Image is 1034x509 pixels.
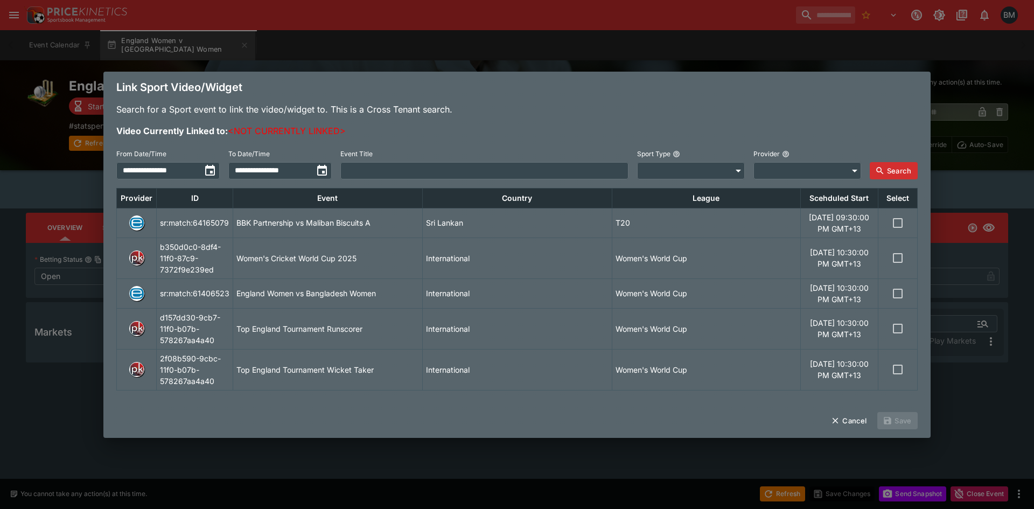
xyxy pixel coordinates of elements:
[800,208,878,238] td: [DATE] 09:30:00 PM GMT+13
[422,238,612,278] td: International
[116,149,166,158] p: From Date/Time
[129,250,144,266] div: pricekinetics
[422,208,612,238] td: Sri Lankan
[157,278,233,308] td: sr:match:61406523
[233,208,423,238] td: BBK Partnership vs Maliban Biscuits A
[637,149,670,158] p: Sport Type
[825,412,873,429] button: Cancel
[233,349,423,390] td: Top England Tournament Wicket Taker
[800,349,878,390] td: [DATE] 10:30:00 PM GMT+13
[233,238,423,278] td: Women's Cricket World Cup 2025
[612,308,800,349] td: Women's World Cup
[870,162,918,179] button: Search
[612,208,800,238] td: T20
[340,149,373,158] p: Event Title
[753,149,780,158] p: Provider
[800,238,878,278] td: [DATE] 10:30:00 PM GMT+13
[130,251,144,265] img: pricekinetics.png
[228,149,270,158] p: To Date/Time
[233,308,423,349] td: Top England Tournament Runscorer
[612,238,800,278] td: Women's World Cup
[312,161,332,180] button: toggle date time picker
[129,286,144,301] div: betradar
[130,362,144,376] img: pricekinetics.png
[800,278,878,308] td: [DATE] 10:30:00 PM GMT+13
[422,349,612,390] td: International
[157,349,233,390] td: 2f08b590-9cbc-11f0-b07b-578267aa4a40
[422,278,612,308] td: International
[800,188,878,208] th: Scehduled Start
[129,215,144,231] div: betradar
[130,322,144,336] img: pricekinetics.png
[103,72,931,103] div: Link Sport Video/Widget
[200,161,220,180] button: toggle date time picker
[116,103,918,116] p: Search for a Sport event to link the video/widget to. This is a Cross Tenant search.
[129,362,144,377] div: pricekinetics
[612,188,800,208] th: League
[673,150,680,158] button: Sport Type
[117,188,157,208] th: Provider
[422,188,612,208] th: Country
[157,238,233,278] td: b350d0c0-8df4-11f0-87c9-7372f9e239ed
[782,150,790,158] button: Provider
[130,287,144,301] img: betradar.png
[116,125,228,136] b: Video Currently Linked to:
[878,188,918,208] th: Select
[612,278,800,308] td: Women's World Cup
[233,278,423,308] td: England Women vs Bangladesh Women
[157,208,233,238] td: sr:match:64165079
[157,188,233,208] th: ID
[130,216,144,230] img: betradar.png
[612,349,800,390] td: Women's World Cup
[422,308,612,349] td: International
[233,188,423,208] th: Event
[228,125,346,136] span: <NOT CURRENTLY LINKED>
[157,308,233,349] td: d157dd30-9cb7-11f0-b07b-578267aa4a40
[800,308,878,349] td: [DATE] 10:30:00 PM GMT+13
[129,321,144,336] div: pricekinetics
